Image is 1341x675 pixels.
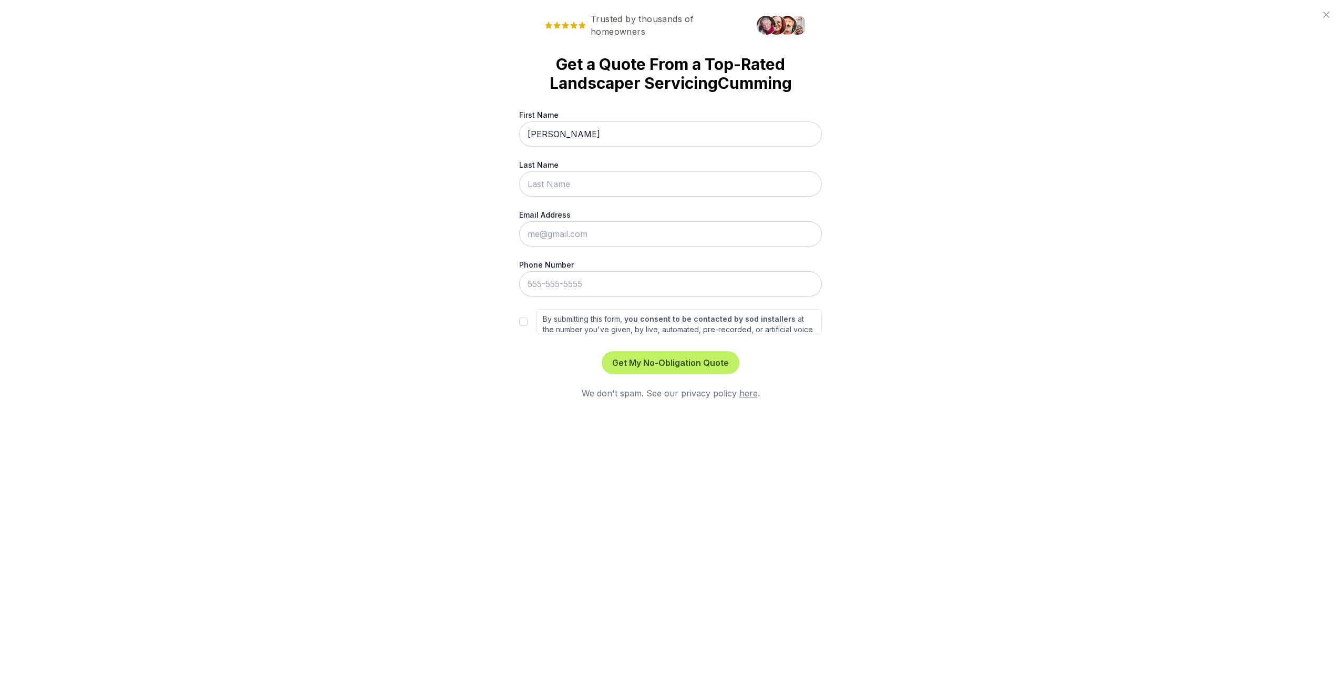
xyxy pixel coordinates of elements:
[519,271,822,296] input: 555-555-5555
[519,209,822,220] label: Email Address
[536,55,805,93] strong: Get a Quote From a Top-Rated Landscaper Servicing Cumming
[602,351,739,374] button: Get My No-Obligation Quote
[519,109,822,120] label: First Name
[519,159,822,170] label: Last Name
[739,388,758,398] a: here
[519,171,822,197] input: Last Name
[624,314,796,323] strong: you consent to be contacted by sod installers
[519,387,822,400] div: We don't spam. See our privacy policy .
[519,259,822,270] label: Phone Number
[536,309,822,334] label: By submitting this form, at the number you've given, by live, automated, pre-recorded, or artific...
[519,121,822,147] input: First Name
[536,13,750,38] span: Trusted by thousands of homeowners
[519,221,822,247] input: me@gmail.com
